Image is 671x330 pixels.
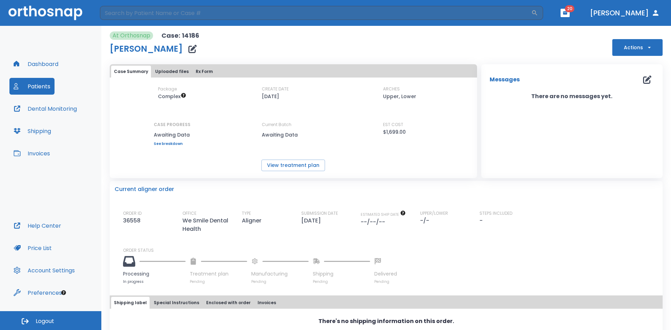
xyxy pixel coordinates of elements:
div: Tooltip anchor [60,289,67,296]
p: --/--/-- [361,218,388,226]
p: ARCHES [383,86,400,92]
p: Current aligner order [115,185,174,193]
p: Shipping [313,270,370,278]
p: Manufacturing [251,270,309,278]
p: - [479,217,483,225]
p: In progress [123,279,186,284]
button: View treatment plan [261,160,325,171]
p: Pending [251,279,309,284]
p: UPPER/LOWER [420,210,448,217]
p: ORDER ID [123,210,142,217]
p: There are no messages yet. [481,92,663,101]
button: Actions [612,39,663,56]
button: Rx Form [193,66,216,78]
p: Aligner [242,217,264,225]
p: Awaiting Data [154,131,190,139]
p: At Orthosnap [113,31,150,40]
p: Pending [190,279,247,284]
button: Price List [9,240,56,256]
button: Help Center [9,217,65,234]
div: tabs [111,297,661,309]
p: ORDER STATUS [123,247,658,254]
button: Invoices [255,297,279,309]
p: Pending [374,279,397,284]
span: Up to 50 Steps (100 aligners) [158,93,186,100]
button: Shipping [9,123,55,139]
button: Shipping label [111,297,150,309]
button: Invoices [9,145,54,162]
h1: [PERSON_NAME] [110,45,183,53]
p: Upper, Lower [383,92,416,101]
p: OFFICE [182,210,196,217]
button: Case Summary [111,66,151,78]
p: Delivered [374,270,397,278]
button: Patients [9,78,55,95]
p: Package [158,86,177,92]
p: We Smile Dental Health [182,217,242,233]
p: Case: 14186 [161,31,199,40]
button: Dashboard [9,56,63,72]
p: [DATE] [301,217,324,225]
span: Logout [36,317,54,325]
p: SUBMISSION DATE [301,210,338,217]
span: The date will be available after approving treatment plan [361,212,406,217]
p: Processing [123,270,186,278]
p: CASE PROGRESS [154,122,190,128]
button: [PERSON_NAME] [587,7,663,19]
button: Dental Monitoring [9,100,81,117]
p: $1,699.00 [383,128,406,136]
button: Enclosed with order [203,297,253,309]
p: Awaiting Data [262,131,325,139]
a: See breakdown [154,142,190,146]
p: Current Batch [262,122,325,128]
p: Pending [313,279,370,284]
span: 20 [565,5,575,12]
button: Uploaded files [152,66,192,78]
p: TYPE [242,210,251,217]
p: EST COST [383,122,403,128]
p: -/- [420,217,432,225]
img: Orthosnap [8,6,82,20]
div: tabs [111,66,476,78]
input: Search by Patient Name or Case # [100,6,531,20]
p: STEPS INCLUDED [479,210,512,217]
button: Special Instructions [151,297,202,309]
button: Account Settings [9,262,79,279]
p: CREATE DATE [262,86,289,92]
p: 36558 [123,217,143,225]
button: Preferences [9,284,66,301]
p: There's no shipping information on this order. [318,317,454,325]
p: Treatment plan [190,270,247,278]
p: [DATE] [262,92,279,101]
p: Messages [490,75,520,84]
